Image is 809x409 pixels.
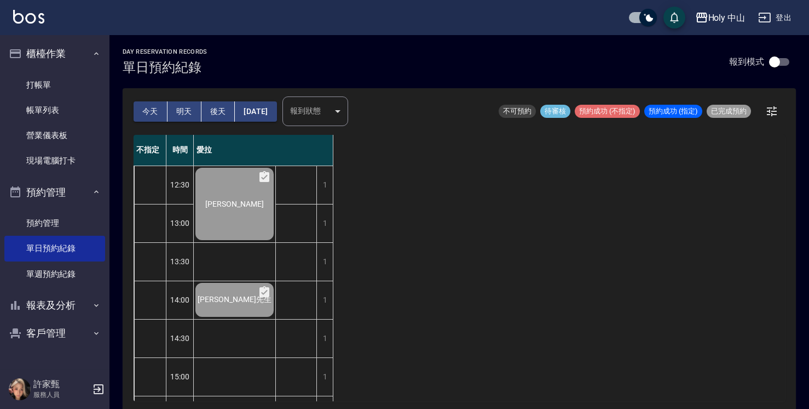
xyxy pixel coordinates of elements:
[235,101,276,122] button: [DATE]
[13,10,44,24] img: Logo
[166,281,194,319] div: 14:00
[4,211,105,236] a: 預約管理
[166,204,194,242] div: 13:00
[4,148,105,173] a: 現場電腦打卡
[33,390,89,400] p: 服務人員
[33,379,89,390] h5: 許家甄
[134,101,167,122] button: 今天
[123,48,207,55] h2: day Reservation records
[708,11,746,25] div: Holy 中山
[316,204,333,242] div: 1
[166,166,194,204] div: 12:30
[316,281,333,319] div: 1
[316,358,333,396] div: 1
[575,106,640,116] span: 預約成功 (不指定)
[4,98,105,123] a: 帳單列表
[4,39,105,68] button: 櫃檯作業
[691,7,750,29] button: Holy 中山
[4,72,105,98] a: 打帳單
[4,262,105,287] a: 單週預約紀錄
[663,7,685,29] button: save
[9,378,31,400] img: Person
[4,319,105,348] button: 客戶管理
[4,178,105,207] button: 預約管理
[4,123,105,148] a: 營業儀表板
[166,242,194,281] div: 13:30
[644,106,702,116] span: 預約成功 (指定)
[166,357,194,396] div: 15:00
[707,106,751,116] span: 已完成預約
[166,319,194,357] div: 14:30
[4,236,105,261] a: 單日預約紀錄
[167,101,201,122] button: 明天
[203,200,266,208] span: [PERSON_NAME]
[4,291,105,320] button: 報表及分析
[195,295,274,305] span: [PERSON_NAME]先生
[316,166,333,204] div: 1
[540,106,570,116] span: 待審核
[499,106,536,116] span: 不可預約
[134,135,166,166] div: 不指定
[166,135,194,166] div: 時間
[201,101,235,122] button: 後天
[123,60,207,75] h3: 單日預約紀錄
[729,56,764,67] p: 報到模式
[316,243,333,281] div: 1
[316,320,333,357] div: 1
[194,135,333,166] div: 愛拉
[754,8,796,28] button: 登出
